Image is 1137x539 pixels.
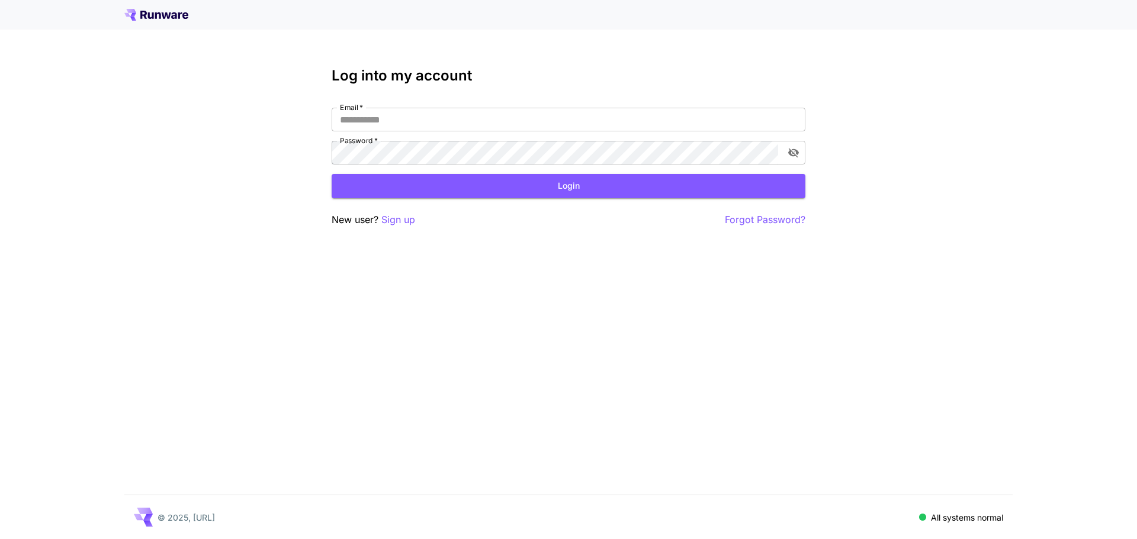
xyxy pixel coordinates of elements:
[340,102,363,112] label: Email
[381,212,415,227] button: Sign up
[931,511,1003,524] p: All systems normal
[340,135,378,146] label: Password
[158,511,215,524] p: © 2025, [URL]
[783,142,804,163] button: toggle password visibility
[332,67,805,84] h3: Log into my account
[725,212,805,227] button: Forgot Password?
[332,174,805,198] button: Login
[332,212,415,227] p: New user?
